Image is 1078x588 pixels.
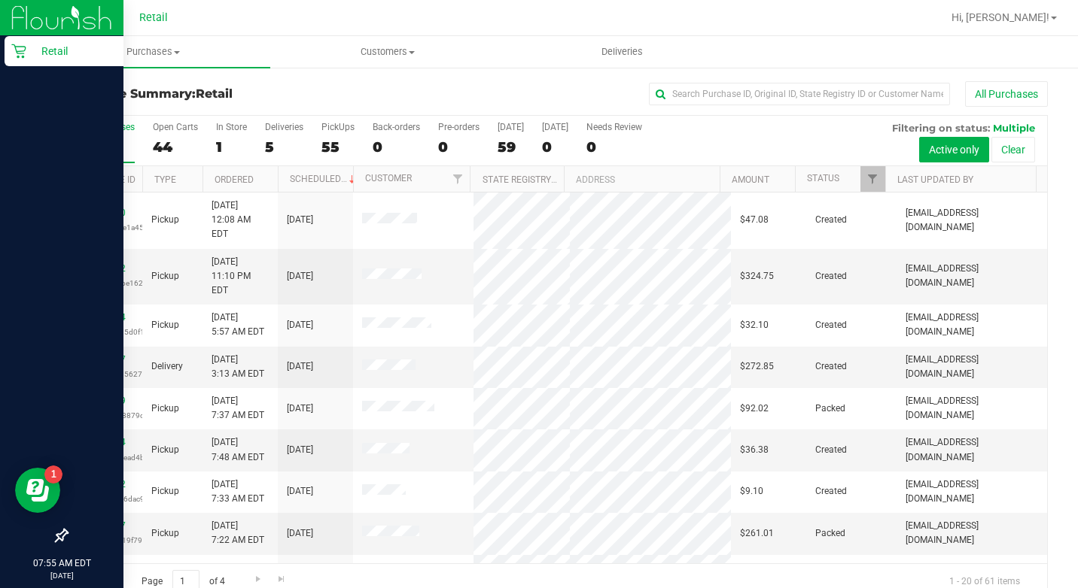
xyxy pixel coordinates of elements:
span: Filtering on status: [892,122,990,134]
div: Open Carts [153,122,198,132]
span: Customers [271,45,504,59]
span: [DATE] 3:13 AM EDT [212,353,264,381]
div: PickUps [321,122,355,132]
span: [DATE] [287,213,313,227]
a: Amount [732,174,769,185]
span: Hi, [PERSON_NAME]! [952,11,1049,23]
div: 0 [373,138,420,156]
p: (54875511986dac9c) [76,492,133,506]
div: 5 [265,138,303,156]
div: 0 [438,138,480,156]
p: Retail [26,42,117,60]
a: Customers [270,36,504,68]
a: Filter [860,166,885,192]
span: $9.10 [740,484,763,499]
span: Created [815,318,847,332]
span: Purchases [36,45,270,59]
p: (0bc5fed7f4919f79) [76,533,133,547]
span: Created [815,443,847,457]
span: Packed [815,402,845,416]
div: [DATE] [542,122,568,132]
a: Last Updated By [897,174,973,185]
span: Pickup [151,269,179,283]
span: Retail [139,11,168,24]
h3: Purchase Summary: [66,87,394,101]
iframe: Resource center [15,468,60,513]
a: Scheduled [290,174,358,184]
a: Status [807,173,839,183]
div: Back-orders [373,122,420,132]
span: $32.10 [740,318,769,332]
span: [DATE] 7:48 AM EDT [212,435,264,464]
span: $92.02 [740,402,769,416]
span: [EMAIL_ADDRESS][DOMAIN_NAME] [906,435,1038,464]
inline-svg: Retail [11,44,26,59]
span: Pickup [151,526,179,541]
span: $261.01 [740,526,774,541]
span: Created [815,484,847,499]
span: Packed [815,526,845,541]
span: [DATE] 12:08 AM EDT [212,199,269,242]
div: 44 [153,138,198,156]
span: [EMAIL_ADDRESS][DOMAIN_NAME] [906,394,1038,423]
span: [DATE] [287,526,313,541]
button: Active only [919,137,989,162]
th: Address [564,166,720,192]
div: 59 [498,138,524,156]
span: [DATE] [287,359,313,374]
div: Needs Review [586,122,642,132]
span: [EMAIL_ADDRESS][DOMAIN_NAME] [906,477,1038,506]
a: State Registry ID [483,174,562,185]
span: [DATE] [287,269,313,283]
div: 0 [542,138,568,156]
span: Created [815,269,847,283]
span: [EMAIL_ADDRESS][DOMAIN_NAME] [906,519,1038,547]
div: 55 [321,138,355,156]
span: Created [815,213,847,227]
span: [EMAIL_ADDRESS][DOMAIN_NAME] [906,206,1038,235]
span: [DATE] [287,402,313,416]
span: [DATE] [287,443,313,457]
p: (2abfa1527febe162) [76,276,133,290]
span: [DATE] 11:10 PM EDT [212,255,269,299]
span: [EMAIL_ADDRESS][DOMAIN_NAME] [906,353,1038,381]
span: Multiple [993,122,1035,134]
div: [DATE] [498,122,524,132]
span: Deliveries [581,45,663,59]
a: Deliveries [505,36,739,68]
span: Delivery [151,359,183,374]
span: [DATE] [287,318,313,332]
span: Retail [196,86,233,101]
span: [EMAIL_ADDRESS][DOMAIN_NAME] [906,311,1038,339]
span: Created [815,359,847,374]
span: Pickup [151,402,179,416]
div: Deliveries [265,122,303,132]
a: Type [154,174,176,185]
span: Pickup [151,318,179,332]
div: In Store [216,122,247,132]
p: [DATE] [7,570,117,581]
span: [DATE] [287,484,313,499]
span: $324.75 [740,269,774,283]
a: Filter [445,166,470,192]
div: 1 [216,138,247,156]
a: Customer [365,173,412,183]
button: All Purchases [965,81,1048,107]
span: [DATE] 5:57 AM EDT [212,311,264,339]
span: [EMAIL_ADDRESS][DOMAIN_NAME] [906,262,1038,290]
p: (af5d6cb6cddead4b) [76,450,133,465]
iframe: Resource center unread badge [44,465,62,483]
input: Search Purchase ID, Original ID, State Registry ID or Customer Name... [649,83,950,105]
p: (599e37fcb2d5d0f1) [76,325,133,339]
span: Pickup [151,443,179,457]
button: Clear [991,137,1035,162]
span: $47.08 [740,213,769,227]
a: Ordered [215,174,254,185]
a: Purchases [36,36,270,68]
span: $36.38 [740,443,769,457]
p: 07:55 AM EDT [7,556,117,570]
span: [DATE] 7:33 AM EDT [212,477,264,506]
p: (c2d167318de1a459) [76,220,133,235]
p: (25eb055c818879c6) [76,408,133,423]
